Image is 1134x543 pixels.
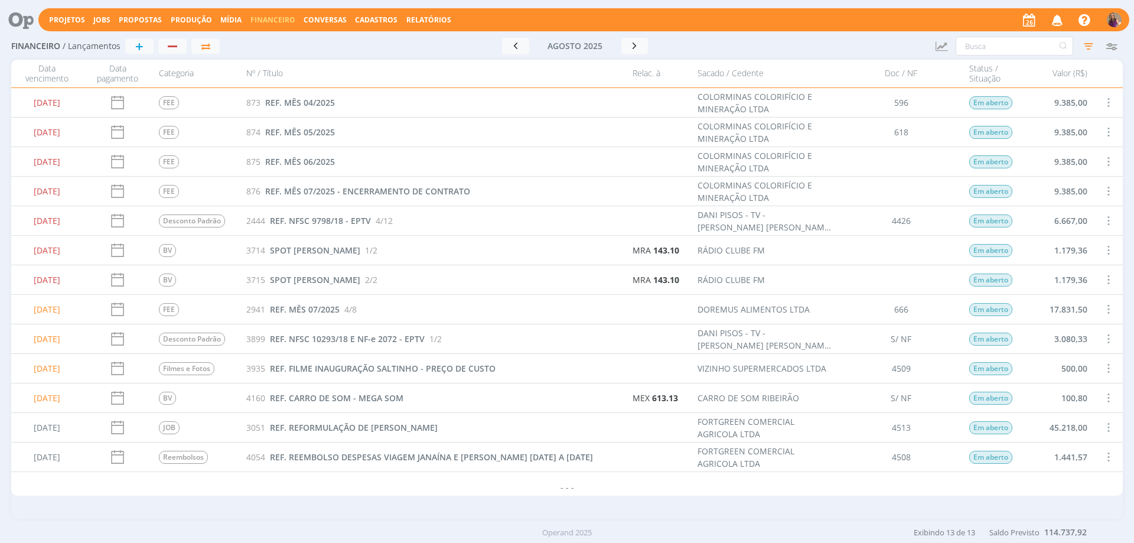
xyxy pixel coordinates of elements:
button: A [1106,9,1122,30]
span: 3715 [246,274,265,286]
span: Exibindo 13 de 13 [914,527,975,538]
span: + [135,39,144,53]
span: Cadastros [355,15,397,25]
span: REF. FILME INAUGURAÇÃO SALTINHO - PREÇO DE CUSTO [270,363,496,374]
a: REF. MÊS 06/2025 [265,155,335,168]
span: 3935 [246,362,265,375]
img: A [1107,12,1122,27]
div: 4509 [839,354,963,383]
a: Mídia [220,15,242,25]
div: CARRO DE SOM RIBEIRÃO [698,392,799,404]
div: 618 [839,118,963,147]
span: FEE [159,96,179,109]
span: SPOT [PERSON_NAME] [270,274,360,285]
span: Em aberto [969,333,1012,346]
a: REF. REFORMULAÇÃO DE [PERSON_NAME] [270,421,438,434]
div: FORTGREEN COMERCIAL AGRICOLA LTDA [698,445,833,470]
a: REF. MÊS 04/2025 [265,96,335,109]
div: COLORMINAS COLORIFÍCIO E MINERAÇÃO LTDA [698,179,833,204]
div: Data pagamento [82,63,153,84]
button: Produção [167,15,216,25]
div: 1.179,36 [1022,265,1093,294]
a: MEX613.13 [633,392,678,404]
div: Categoria [153,63,242,84]
div: 6.667,00 [1022,206,1093,235]
div: 3.080,33 [1022,324,1093,353]
b: 613.13 [652,392,678,404]
div: [DATE] [11,443,82,472]
div: [DATE] [11,413,82,442]
span: Reembolsos [159,451,208,464]
div: 9.385,00 [1022,88,1093,117]
b: 143.10 [653,245,679,256]
div: [DATE] [11,118,82,147]
div: COLORMINAS COLORIFÍCIO E MINERAÇÃO LTDA [698,90,833,115]
span: 873 [246,96,260,109]
span: 874 [246,126,260,138]
div: 100,80 [1022,383,1093,412]
div: [DATE] [11,236,82,265]
div: 9.385,00 [1022,147,1093,176]
span: REF. CARRO DE SOM - MEGA SOM [270,392,403,404]
span: REF. MÊS 04/2025 [265,97,335,108]
div: [DATE] [11,88,82,117]
div: RÁDIO CLUBE FM [698,244,765,256]
div: DANI PISOS - TV - [PERSON_NAME] [PERSON_NAME] DOS [PERSON_NAME] LTDA [698,327,833,352]
a: SPOT [PERSON_NAME] [270,244,360,256]
div: [DATE] [11,354,82,383]
div: [DATE] [11,206,82,235]
div: Data vencimento [11,63,82,84]
a: Jobs [93,15,110,25]
span: JOB [159,421,180,434]
span: 2444 [246,214,265,227]
span: 1/2 [365,244,377,256]
div: 9.385,00 [1022,118,1093,147]
div: [DATE] [11,383,82,412]
button: Mídia [217,15,245,25]
span: Em aberto [969,303,1012,316]
button: Financeiro [247,15,299,25]
span: BV [159,392,176,405]
div: 1.179,36 [1022,236,1093,265]
div: FORTGREEN COMERCIAL AGRICOLA LTDA [698,415,833,440]
span: Desconto Padrão [159,333,225,346]
span: Filmes e Fotos [159,362,214,375]
span: 3899 [246,333,265,345]
span: 875 [246,155,260,168]
span: REF. NFSC 9798/18 - EPTV [270,215,371,226]
button: Conversas [300,15,350,25]
div: DANI PISOS - TV - [PERSON_NAME] [PERSON_NAME] DOS [PERSON_NAME] LTDA [698,209,833,233]
div: [DATE] [11,147,82,176]
span: FEE [159,155,179,168]
div: VIZINHO SUPERMERCADOS LTDA [698,362,826,375]
a: Relatórios [406,15,451,25]
div: S/ NF [839,324,963,353]
div: Valor (R$) [1022,63,1093,84]
span: 1/2 [429,333,442,345]
span: Financeiro [11,41,60,51]
div: 4426 [839,206,963,235]
span: FEE [159,303,179,316]
button: Jobs [90,15,114,25]
div: Doc / NF [839,63,963,84]
span: Em aberto [969,451,1012,464]
div: 17.831,50 [1022,295,1093,324]
div: 45.218,00 [1022,413,1093,442]
span: Em aberto [969,155,1012,168]
span: 3714 [246,244,265,256]
span: agosto 2025 [548,40,602,51]
span: Em aberto [969,274,1012,287]
span: Em aberto [969,214,1012,227]
div: Sacado / Cedente [692,63,839,84]
span: 2/2 [365,274,377,286]
div: COLORMINAS COLORIFÍCIO E MINERAÇÃO LTDA [698,149,833,174]
span: Em aberto [969,185,1012,198]
span: Em aberto [969,421,1012,434]
a: REF. REEMBOLSO DESPESAS VIAGEM JANAÍNA E [PERSON_NAME] [DATE] A [DATE] [270,451,593,463]
a: REF. MÊS 07/2025 - ENCERRAMENTO DE CONTRATO [265,185,470,197]
span: FEE [159,185,179,198]
span: 4/8 [344,303,357,316]
span: 4/12 [376,214,393,227]
button: agosto 2025 [529,38,621,54]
